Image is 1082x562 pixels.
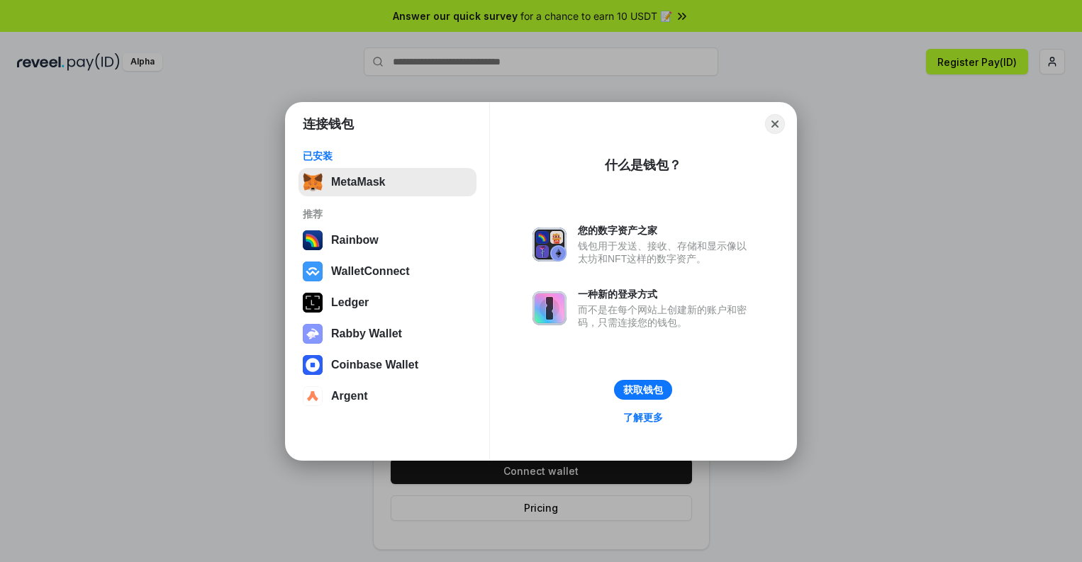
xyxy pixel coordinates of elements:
button: WalletConnect [299,257,476,286]
button: MetaMask [299,168,476,196]
div: 而不是在每个网站上创建新的账户和密码，只需连接您的钱包。 [578,303,754,329]
img: svg+xml,%3Csvg%20xmlns%3D%22http%3A%2F%2Fwww.w3.org%2F2000%2Fsvg%22%20fill%3D%22none%22%20viewBox... [303,324,323,344]
img: svg+xml,%3Csvg%20xmlns%3D%22http%3A%2F%2Fwww.w3.org%2F2000%2Fsvg%22%20fill%3D%22none%22%20viewBox... [532,291,567,325]
button: Coinbase Wallet [299,351,476,379]
div: 什么是钱包？ [605,157,681,174]
div: Ledger [331,296,369,309]
button: Ledger [299,288,476,317]
img: svg+xml,%3Csvg%20xmlns%3D%22http%3A%2F%2Fwww.w3.org%2F2000%2Fsvg%22%20width%3D%2228%22%20height%3... [303,293,323,313]
div: MetaMask [331,176,385,189]
img: svg+xml,%3Csvg%20width%3D%2228%22%20height%3D%2228%22%20viewBox%3D%220%200%2028%2028%22%20fill%3D... [303,355,323,375]
div: 一种新的登录方式 [578,288,754,300]
img: svg+xml,%3Csvg%20width%3D%22120%22%20height%3D%22120%22%20viewBox%3D%220%200%20120%20120%22%20fil... [303,230,323,250]
h1: 连接钱包 [303,116,354,133]
div: Coinbase Wallet [331,359,418,371]
button: Rabby Wallet [299,320,476,348]
div: 钱包用于发送、接收、存储和显示像以太坊和NFT这样的数字资产。 [578,240,754,265]
div: Argent [331,390,368,403]
div: WalletConnect [331,265,410,278]
img: svg+xml,%3Csvg%20fill%3D%22none%22%20height%3D%2233%22%20viewBox%3D%220%200%2035%2033%22%20width%... [303,172,323,192]
div: 获取钱包 [623,383,663,396]
div: Rabby Wallet [331,327,402,340]
div: 了解更多 [623,411,663,424]
img: svg+xml,%3Csvg%20xmlns%3D%22http%3A%2F%2Fwww.w3.org%2F2000%2Fsvg%22%20fill%3D%22none%22%20viewBox... [532,227,567,262]
a: 了解更多 [615,408,671,427]
div: 已安装 [303,150,472,162]
div: 您的数字资产之家 [578,224,754,237]
img: svg+xml,%3Csvg%20width%3D%2228%22%20height%3D%2228%22%20viewBox%3D%220%200%2028%2028%22%20fill%3D... [303,386,323,406]
button: Argent [299,382,476,410]
button: 获取钱包 [614,380,672,400]
div: 推荐 [303,208,472,220]
div: Rainbow [331,234,379,247]
button: Rainbow [299,226,476,254]
button: Close [765,114,785,134]
img: svg+xml,%3Csvg%20width%3D%2228%22%20height%3D%2228%22%20viewBox%3D%220%200%2028%2028%22%20fill%3D... [303,262,323,281]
